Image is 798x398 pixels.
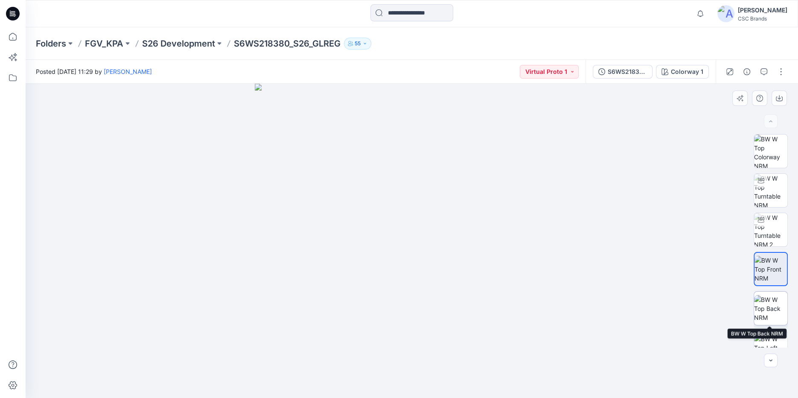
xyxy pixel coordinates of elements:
[142,38,215,50] a: S26 Development
[234,38,341,50] p: S6WS218380_S26_GLREG
[754,135,787,168] img: BW W Top Colorway NRM
[355,39,361,48] p: 55
[593,65,652,79] button: S6WS218380_S26_GLREG_VP1
[36,38,66,50] a: Folders
[740,65,754,79] button: Details
[255,84,569,398] img: eyJhbGciOiJIUzI1NiIsImtpZCI6IjAiLCJzbHQiOiJzZXMiLCJ0eXAiOiJKV1QifQ.eyJkYXRhIjp7InR5cGUiOiJzdG9yYW...
[608,67,647,76] div: S6WS218380_S26_GLREG_VP1
[671,67,703,76] div: Colorway 1
[738,15,787,22] div: CSC Brands
[717,5,734,22] img: avatar
[754,256,787,283] img: BW W Top Front NRM
[754,213,787,246] img: BW W Top Turntable NRM 2
[754,334,787,361] img: BW W Top Left NRM
[104,68,152,75] a: [PERSON_NAME]
[754,174,787,207] img: BW W Top Turntable NRM
[738,5,787,15] div: [PERSON_NAME]
[344,38,371,50] button: 55
[85,38,123,50] a: FGV_KPA
[656,65,709,79] button: Colorway 1
[36,67,152,76] span: Posted [DATE] 11:29 by
[754,295,787,322] img: BW W Top Back NRM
